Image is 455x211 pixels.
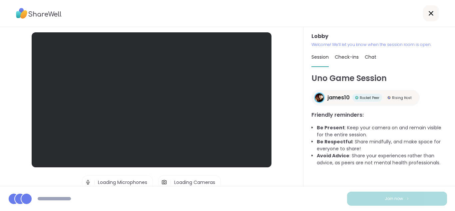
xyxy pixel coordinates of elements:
img: ShareWell Logo [16,6,62,21]
img: Microphone [85,176,91,189]
span: Rising Host [392,95,412,100]
span: Join now [385,196,403,202]
span: james10 [327,94,350,102]
span: Session [311,54,329,60]
img: james10 [315,93,324,102]
span: Loading Cameras [174,179,215,186]
img: Rising Host [387,96,391,99]
li: : Share your experiences rather than advice, as peers are not mental health professionals. [317,152,447,166]
img: Camera [161,176,167,189]
b: Be Respectful [317,138,352,145]
b: Be Present [317,124,345,131]
h1: Uno Game Session [311,72,447,84]
h3: Lobby [311,32,447,40]
p: Welcome! We’ll let you know when the session room is open. [311,42,447,48]
b: Avoid Advice [317,152,349,159]
span: Loading Microphones [98,179,147,186]
li: : Keep your camera on and remain visible for the entire session. [317,124,447,138]
span: Check-ins [335,54,359,60]
span: Rocket Peer [360,95,379,100]
span: Chat [365,54,376,60]
h3: Friendly reminders: [311,111,447,119]
span: | [94,176,95,189]
button: Join now [347,192,447,206]
li: : Share mindfully, and make space for everyone to share! [317,138,447,152]
img: ShareWell Logomark [406,197,410,200]
a: james10james10Rocket PeerRocket PeerRising HostRising Host [311,90,420,106]
span: | [170,176,172,189]
img: Rocket Peer [355,96,358,99]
